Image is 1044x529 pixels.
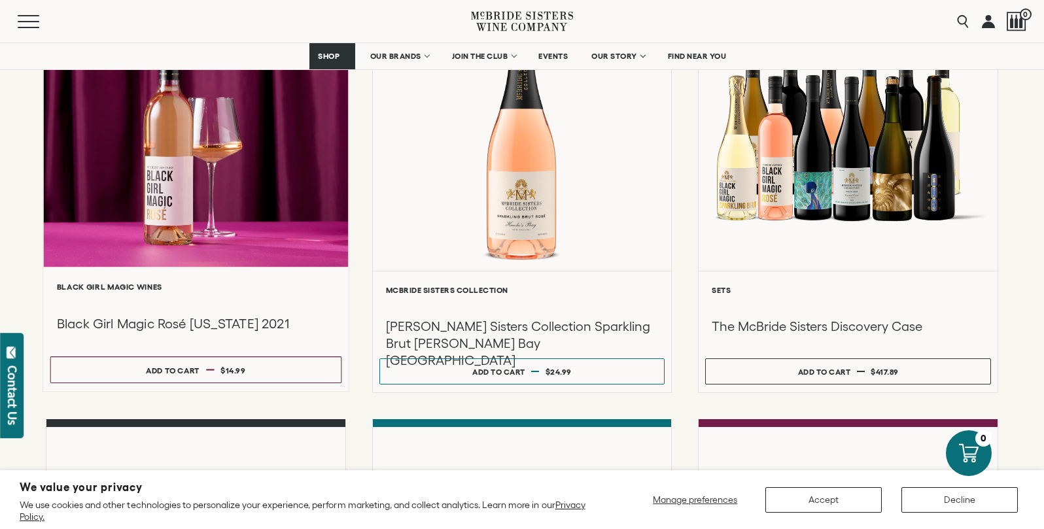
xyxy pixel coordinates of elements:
[379,358,665,384] button: Add to cart $24.99
[653,494,737,505] span: Manage preferences
[57,315,335,333] h3: Black Girl Magic Rosé [US_STATE] 2021
[798,362,851,381] div: Add to cart
[444,43,524,69] a: JOIN THE CLUB
[765,487,882,513] button: Accept
[705,358,991,384] button: Add to cart $417.89
[18,15,65,28] button: Mobile Menu Trigger
[530,43,576,69] a: EVENTS
[591,52,637,61] span: OUR STORY
[472,362,525,381] div: Add to cart
[386,286,659,294] h6: McBride Sisters Collection
[386,318,659,369] h3: [PERSON_NAME] Sisters Collection Sparkling Brut [PERSON_NAME] Bay [GEOGRAPHIC_DATA]
[50,356,341,383] button: Add to cart $14.99
[452,52,508,61] span: JOIN THE CLUB
[975,430,992,447] div: 0
[1020,9,1032,20] span: 0
[901,487,1018,513] button: Decline
[538,52,568,61] span: EVENTS
[370,52,421,61] span: OUR BRANDS
[645,487,746,513] button: Manage preferences
[583,43,653,69] a: OUR STORY
[146,360,200,380] div: Add to cart
[318,52,340,61] span: SHOP
[20,499,595,522] p: We use cookies and other technologies to personalize your experience, perform marketing, and coll...
[712,318,984,335] h3: The McBride Sisters Discovery Case
[20,482,595,493] h2: We value your privacy
[659,43,735,69] a: FIND NEAR YOU
[6,366,19,425] div: Contact Us
[309,43,355,69] a: SHOP
[871,367,899,376] span: $417.89
[20,500,585,522] a: Privacy Policy.
[362,43,437,69] a: OUR BRANDS
[220,366,246,374] span: $14.99
[546,367,572,376] span: $24.99
[57,282,335,291] h6: Black Girl Magic Wines
[668,52,727,61] span: FIND NEAR YOU
[712,286,984,294] h6: Sets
